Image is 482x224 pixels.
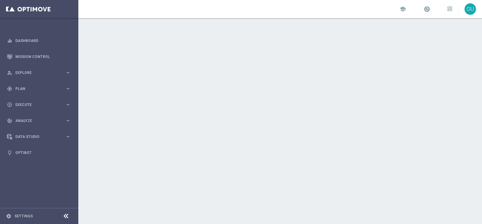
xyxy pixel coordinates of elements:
div: Explore [7,70,65,75]
div: Analyze [7,118,65,123]
div: Plan [7,86,65,91]
i: keyboard_arrow_right [65,102,71,107]
a: Mission Control [15,49,71,65]
button: lightbulb Optibot [7,150,71,155]
div: Data Studio [7,134,65,139]
i: keyboard_arrow_right [65,86,71,91]
i: play_circle_outline [7,102,12,107]
span: Execute [15,103,65,107]
div: Mission Control [7,49,71,65]
span: Analyze [15,119,65,123]
span: Data Studio [15,135,65,139]
div: Execute [7,102,65,107]
button: person_search Explore keyboard_arrow_right [7,70,71,75]
i: keyboard_arrow_right [65,70,71,75]
i: gps_fixed [7,86,12,91]
i: equalizer [7,38,12,43]
button: equalizer Dashboard [7,38,71,43]
i: keyboard_arrow_right [65,134,71,139]
div: Dashboard [7,33,71,49]
div: OU [465,3,476,15]
a: Settings [14,214,33,218]
i: settings [6,213,11,219]
i: person_search [7,70,12,75]
button: track_changes Analyze keyboard_arrow_right [7,118,71,123]
span: Explore [15,71,65,75]
button: Mission Control [7,54,71,59]
a: Optibot [15,145,71,161]
i: lightbulb [7,150,12,155]
span: Plan [15,87,65,91]
button: gps_fixed Plan keyboard_arrow_right [7,86,71,91]
div: Optibot [7,145,71,161]
i: track_changes [7,118,12,123]
button: Data Studio keyboard_arrow_right [7,134,71,139]
a: Dashboard [15,33,71,49]
span: school [399,6,406,12]
i: keyboard_arrow_right [65,118,71,123]
button: play_circle_outline Execute keyboard_arrow_right [7,102,71,107]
